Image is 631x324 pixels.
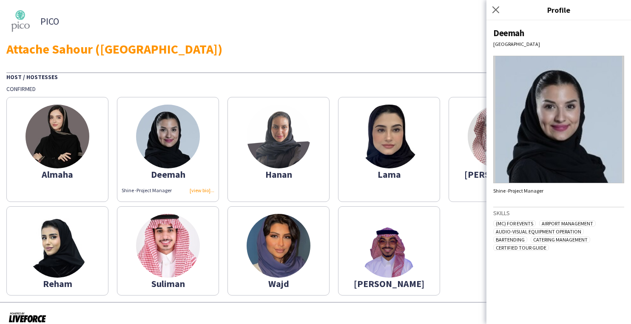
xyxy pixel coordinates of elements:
[6,43,625,55] div: Attache Sahour ([GEOGRAPHIC_DATA])
[136,214,200,278] img: thumb-67373b4898fa3.jpeg
[493,209,624,217] h3: Skills
[493,244,549,251] span: Certified Tour Guide
[122,280,214,287] div: Suliman
[493,41,624,47] div: [GEOGRAPHIC_DATA]
[6,6,36,36] img: thumb-07f6e915-f0f8-49f3-acbf-3d62be6023a1.jpg
[6,85,625,93] div: Confirmed
[357,214,421,278] img: thumb-6738cd4d5f1fd.png
[539,220,596,227] span: Airport Management
[232,280,325,287] div: Wajd
[357,105,421,168] img: thumb-672ef5e28e923.jpeg
[247,105,310,168] img: thumb-673c42d5ee624.jpeg
[343,280,435,287] div: [PERSON_NAME]
[6,72,625,81] div: Host / Hostesses
[493,236,527,243] span: Bartending
[122,171,214,178] div: Deemah
[531,236,590,243] span: Catering Management
[493,27,624,39] div: Deemah
[26,214,89,278] img: thumb-67afb040c07a6.jpeg
[493,56,624,183] img: Crew avatar or photo
[9,311,46,323] img: Powered by Liveforce
[232,171,325,178] div: Hanan
[486,4,631,15] h3: Profile
[493,228,584,235] span: Audio-Visual Equipment Operation
[11,171,104,178] div: Almaha
[493,188,624,194] div: Shine -Project Manager
[26,105,89,168] img: thumb-66c6164ab516c.jpeg
[136,105,200,168] img: thumb-675edd8f16ba3.jpeg
[343,171,435,178] div: Lama
[11,280,104,287] div: Reham
[122,187,214,194] div: Shine -Project Manager
[247,214,310,278] img: thumb-676090e5ef41f.jpeg
[468,105,532,168] img: thumb-6737a65d44b3b.jpeg
[40,17,59,25] span: PICO
[453,171,546,178] div: [PERSON_NAME]
[493,220,536,227] span: (MC) for events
